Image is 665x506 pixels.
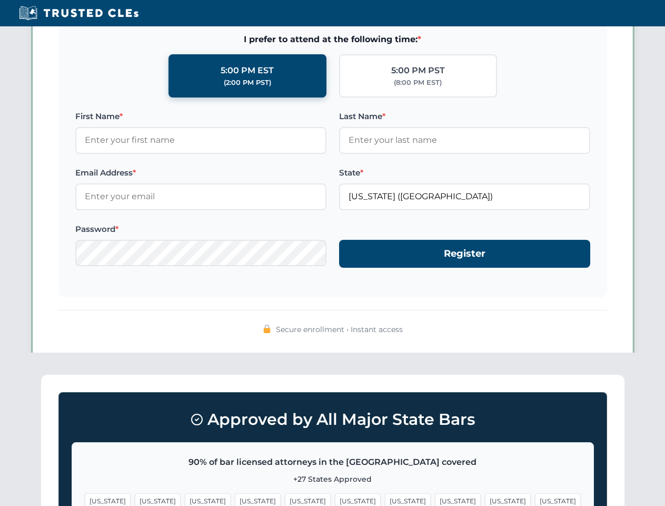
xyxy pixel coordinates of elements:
[75,110,326,123] label: First Name
[75,33,590,46] span: I prefer to attend at the following time:
[339,183,590,210] input: Florida (FL)
[339,240,590,268] button: Register
[339,127,590,153] input: Enter your last name
[394,77,442,88] div: (8:00 PM EST)
[75,167,326,179] label: Email Address
[339,167,590,179] label: State
[391,64,445,77] div: 5:00 PM PST
[75,127,326,153] input: Enter your first name
[85,455,581,469] p: 90% of bar licensed attorneys in the [GEOGRAPHIC_DATA] covered
[75,223,326,236] label: Password
[224,77,271,88] div: (2:00 PM PST)
[72,405,594,434] h3: Approved by All Major State Bars
[221,64,274,77] div: 5:00 PM EST
[263,325,271,333] img: 🔒
[339,110,590,123] label: Last Name
[276,324,403,335] span: Secure enrollment • Instant access
[75,183,326,210] input: Enter your email
[16,5,142,21] img: Trusted CLEs
[85,473,581,485] p: +27 States Approved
